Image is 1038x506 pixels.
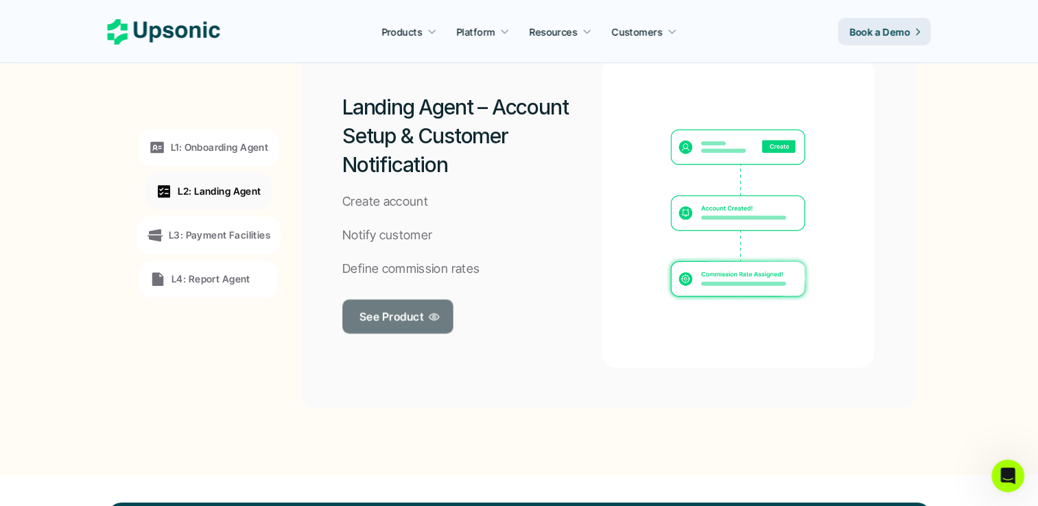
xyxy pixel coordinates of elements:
[612,25,663,39] p: Customers
[342,93,602,179] h2: Landing Agent – Account Setup & Customer Notification
[838,18,931,45] a: Book a Demo
[342,192,428,212] p: Create account
[342,226,432,245] p: Notify customer
[849,25,910,39] p: Book a Demo
[342,299,453,333] a: See Product
[342,259,480,279] p: Define commission rates
[169,228,270,242] p: L3: Payment Facilities
[381,25,422,39] p: Products
[359,306,423,326] p: See Product
[991,459,1024,492] iframe: Intercom live chat
[171,140,268,154] p: L1: Onboarding Agent
[172,272,250,286] p: L4: Report Agent
[530,25,578,39] p: Resources
[373,19,445,44] a: Products
[178,184,261,198] p: L2: Landing Agent
[456,25,495,39] p: Platform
